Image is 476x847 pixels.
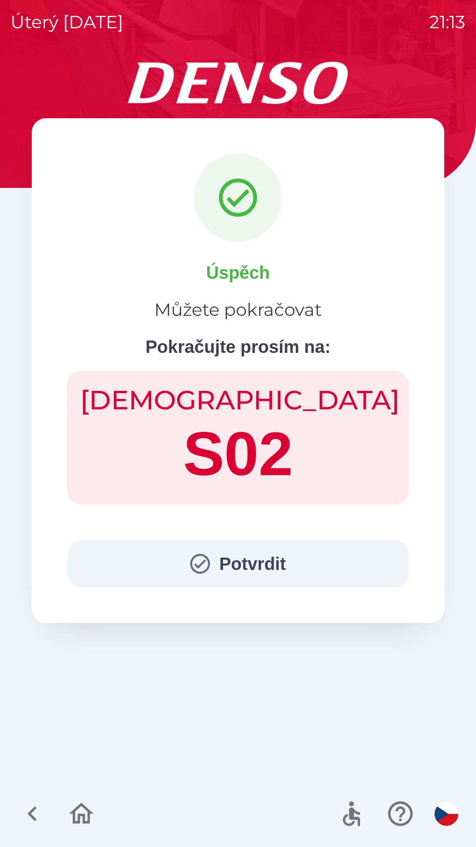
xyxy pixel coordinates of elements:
h1: S02 [80,416,396,491]
button: Potvrdit [67,540,409,588]
p: Můžete pokračovat [154,296,322,323]
img: Logo [32,62,444,104]
h2: [DEMOGRAPHIC_DATA] [80,384,396,416]
img: cs flag [435,802,458,826]
p: Pokračujte prosím na: [145,334,331,360]
p: 21:13 [429,9,465,35]
p: úterý [DATE] [11,9,123,35]
p: Úspěch [206,259,270,286]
